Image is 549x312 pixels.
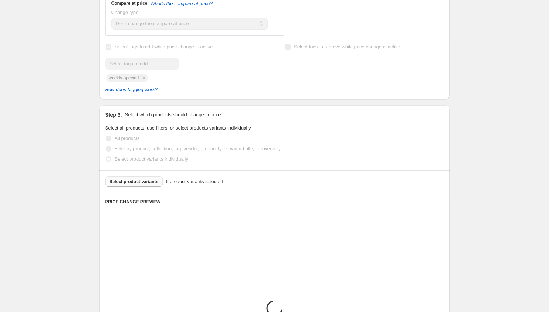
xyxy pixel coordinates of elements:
[151,1,213,6] button: What's the compare at price?
[105,87,158,92] a: How does tagging work?
[115,146,281,151] span: Filter by product, collection, tag, vendor, product type, variant title, or inventory
[115,156,188,162] span: Select product variants individually
[166,178,223,185] span: 6 product variants selected
[105,199,444,205] h6: PRICE CHANGE PREVIEW
[105,58,179,70] input: Select tags to add
[125,111,221,119] p: Select which products should change in price
[111,0,148,6] h3: Compare at price
[105,125,251,131] span: Select all products, use filters, or select products variants individually
[115,44,213,49] span: Select tags to add while price change is active
[115,136,140,141] span: All products
[111,10,139,15] span: Change type
[105,111,122,119] h2: Step 3.
[294,44,400,49] span: Select tags to remove while price change is active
